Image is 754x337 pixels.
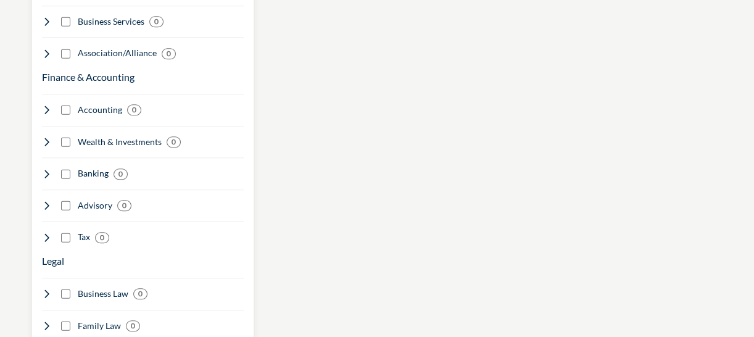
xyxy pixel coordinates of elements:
[61,169,71,179] input: Select Banking checkbox
[61,321,71,331] input: Select Family Law checkbox
[172,138,176,146] b: 0
[167,49,171,58] b: 0
[122,201,126,210] b: 0
[117,200,131,211] div: 0 Results For Advisory
[61,17,71,27] input: Select Business Services checkbox
[42,70,135,85] button: Finance & Accounting
[61,105,71,115] input: Select Accounting checkbox
[61,49,71,59] input: Select Association/Alliance checkbox
[78,320,121,332] h4: Family Law: Expert guidance and recommendations to improve business operations and achieve strate...
[127,104,141,115] div: 0 Results For Accounting
[132,106,136,114] b: 0
[126,320,140,331] div: 0 Results For Family Law
[78,167,109,180] h4: Banking: Banking, lending. merchant services
[61,289,71,299] input: Select Business Law checkbox
[78,199,112,212] h4: Advisory: Advisory services provided by CPA firms
[131,322,135,330] b: 0
[61,201,71,210] input: Select Advisory checkbox
[100,233,104,242] b: 0
[167,136,181,148] div: 0 Results For Wealth & Investments
[78,288,128,300] h4: Business Law: Recording, analyzing, and reporting financial transactions to maintain accurate bus...
[138,289,143,298] b: 0
[42,254,64,268] button: Legal
[118,170,123,178] b: 0
[78,47,157,59] h4: Association/Alliance: Membership/trade associations and CPA firm alliances
[61,137,71,147] input: Select Wealth & Investments checkbox
[162,48,176,59] div: 0 Results For Association/Alliance
[61,233,71,243] input: Select Tax checkbox
[154,17,159,26] b: 0
[133,288,147,299] div: 0 Results For Business Law
[149,16,164,27] div: 0 Results For Business Services
[95,232,109,243] div: 0 Results For Tax
[78,15,144,28] h4: Business Services: Office supplies, software, tech support, communications, travel
[78,136,162,148] h4: Wealth & Investments: Wealth management, retirement planning, investing strategies
[78,231,90,243] h4: Tax: Business and individual tax services
[114,168,128,180] div: 0 Results For Banking
[78,104,122,116] h4: Accounting: Financial statements, bookkeeping, auditing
